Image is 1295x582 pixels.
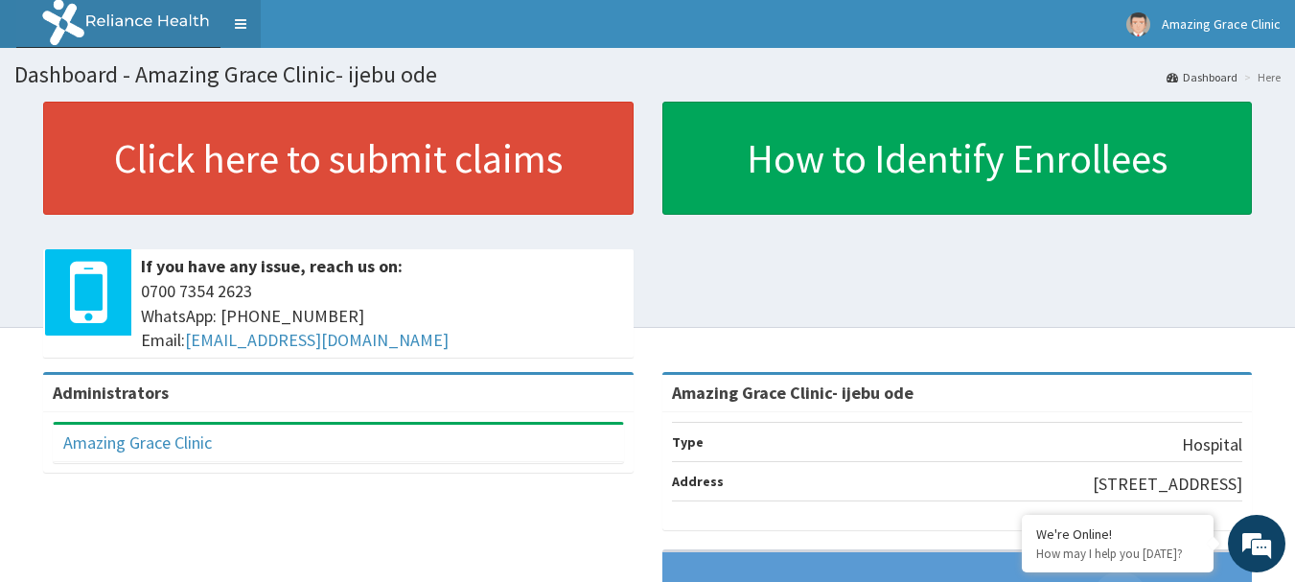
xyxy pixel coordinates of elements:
[63,431,212,454] a: Amazing Grace Clinic
[111,171,265,364] span: We're online!
[672,473,724,490] b: Address
[314,10,360,56] div: Minimize live chat window
[1182,432,1242,457] p: Hospital
[672,382,913,404] strong: Amazing Grace Clinic- ijebu ode
[1093,472,1242,497] p: [STREET_ADDRESS]
[35,96,78,144] img: d_794563401_company_1708531726252_794563401
[1162,15,1281,33] span: Amazing Grace Clinic
[43,102,634,215] a: Click here to submit claims
[185,329,449,351] a: [EMAIL_ADDRESS][DOMAIN_NAME]
[1167,69,1237,85] a: Dashboard
[141,255,403,277] b: If you have any issue, reach us on:
[1036,546,1199,562] p: How may I help you today?
[141,279,624,353] span: 0700 7354 2623 WhatsApp: [PHONE_NUMBER] Email:
[14,62,1281,87] h1: Dashboard - Amazing Grace Clinic- ijebu ode
[1239,69,1281,85] li: Here
[100,107,322,132] div: Chat with us now
[10,383,365,450] textarea: Type your message and hit 'Enter'
[662,102,1253,215] a: How to Identify Enrollees
[53,382,169,404] b: Administrators
[672,433,704,451] b: Type
[1126,12,1150,36] img: User Image
[1036,525,1199,543] div: We're Online!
